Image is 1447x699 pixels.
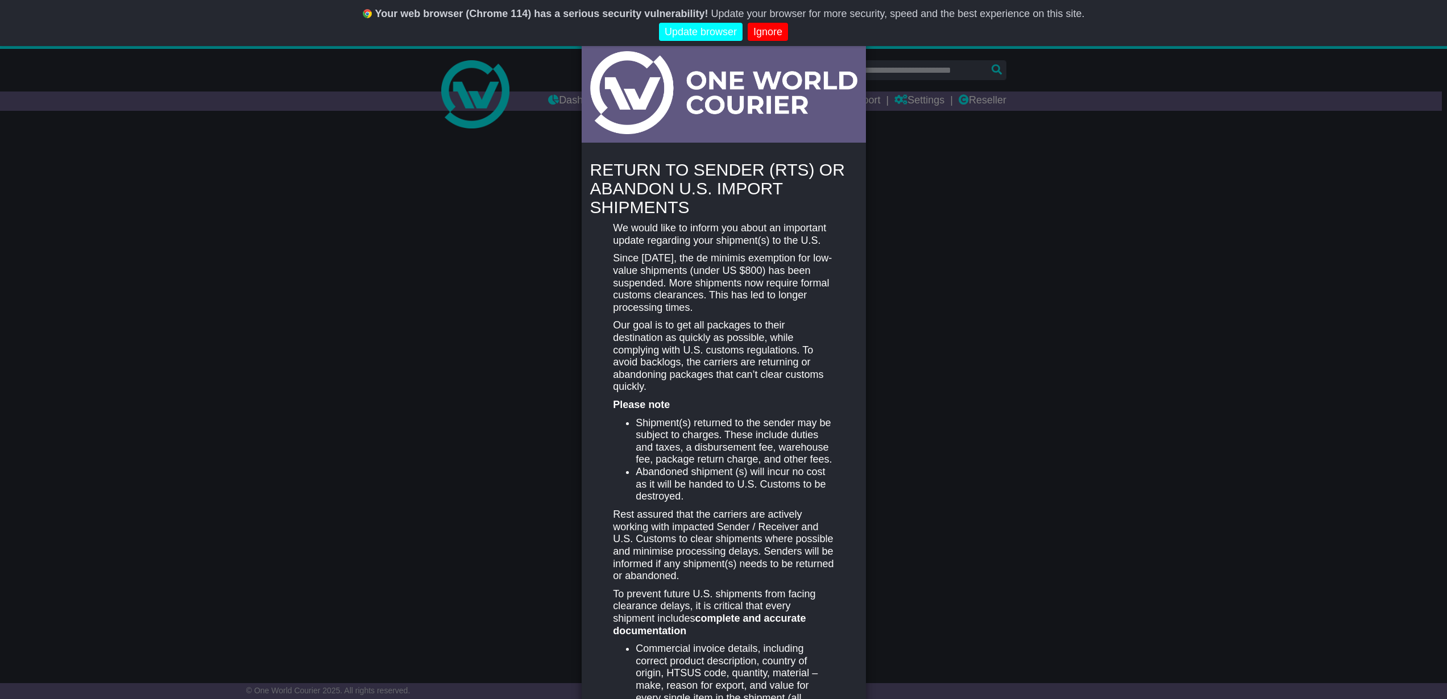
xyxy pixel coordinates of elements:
[636,417,834,466] li: Shipment(s) returned to the sender may be subject to charges. These include duties and taxes, a d...
[636,466,834,503] li: Abandoned shipment (s) will incur no cost as it will be handed to U.S. Customs to be destroyed.
[659,23,743,41] a: Update browser
[613,252,834,314] p: Since [DATE], the de minimis exemption for low-value shipments (under US $800) has been suspended...
[613,399,670,410] strong: Please note
[748,23,788,41] a: Ignore
[613,222,834,247] p: We would like to inform you about an important update regarding your shipment(s) to the U.S.
[613,588,834,637] p: To prevent future U.S. shipments from facing clearance delays, it is critical that every shipment...
[613,509,834,582] p: Rest assured that the carriers are actively working with impacted Sender / Receiver and U.S. Cust...
[613,319,834,393] p: Our goal is to get all packages to their destination as quickly as possible, while complying with...
[590,160,857,217] h4: RETURN TO SENDER (RTS) OR ABANDON U.S. IMPORT SHIPMENTS
[711,8,1084,19] span: Update your browser for more security, speed and the best experience on this site.
[590,51,857,134] img: Light
[613,613,806,636] strong: complete and accurate documentation
[375,8,708,19] b: Your web browser (Chrome 114) has a serious security vulnerability!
